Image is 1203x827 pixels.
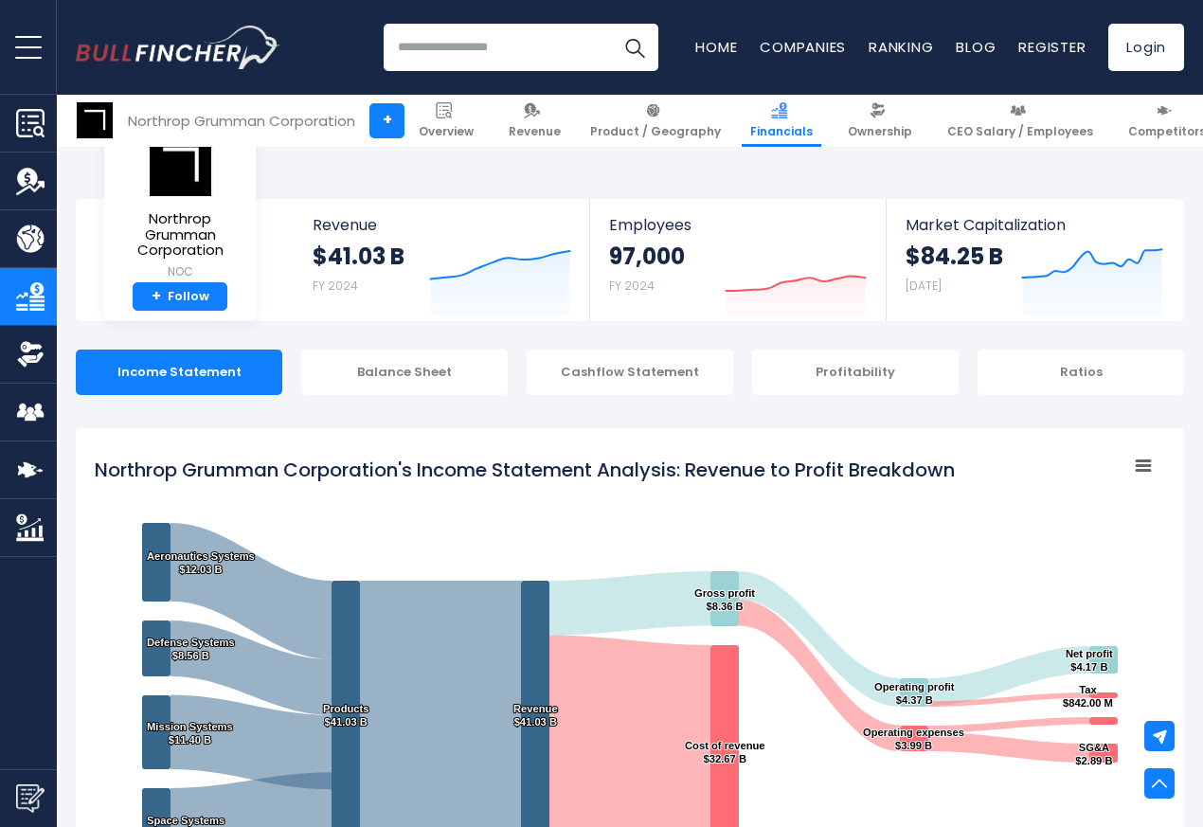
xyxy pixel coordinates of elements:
span: Ownership [848,124,912,139]
img: Ownership [16,340,45,369]
img: NOC logo [147,134,213,197]
a: Financials [742,95,821,147]
small: FY 2024 [313,278,358,294]
text: Cost of revenue $32.67 B [685,740,765,764]
text: Tax $842.00 M [1063,684,1113,709]
span: Product / Geography [590,124,721,139]
span: Revenue [313,216,571,234]
text: Mission Systems $11.40 B [147,721,233,746]
div: Northrop Grumman Corporation [128,110,355,132]
strong: $84.25 B [906,242,1003,271]
div: Profitability [752,350,959,395]
a: + [369,103,404,138]
button: Search [611,24,658,71]
span: Employees [609,216,866,234]
small: FY 2024 [609,278,655,294]
img: Bullfincher logo [76,26,280,69]
text: Gross profit $8.36 B [694,587,755,612]
span: CEO Salary / Employees [947,124,1093,139]
small: [DATE] [906,278,942,294]
a: Revenue [500,95,569,147]
a: CEO Salary / Employees [939,95,1102,147]
a: Northrop Grumman Corporation NOC [118,133,242,282]
strong: 97,000 [609,242,685,271]
span: Revenue [509,124,561,139]
a: Revenue $41.03 B FY 2024 [294,199,590,321]
span: Overview [419,124,474,139]
text: Net profit $4.17 B [1066,648,1113,673]
a: +Follow [133,282,227,312]
tspan: Northrop Grumman Corporation's Income Statement Analysis: Revenue to Profit Breakdown [95,457,955,483]
a: Companies [760,37,846,57]
a: Ranking [869,37,933,57]
a: Home [695,37,737,57]
strong: $41.03 B [313,242,404,271]
text: Products $41.03 B [323,703,369,728]
a: Overview [410,95,482,147]
a: Market Capitalization $84.25 B [DATE] [887,199,1182,321]
span: Market Capitalization [906,216,1163,234]
span: Northrop Grumman Corporation [119,211,241,259]
strong: + [152,288,161,305]
a: Go to homepage [76,26,279,69]
a: Ownership [839,95,921,147]
a: Login [1108,24,1184,71]
div: Income Statement [76,350,282,395]
div: Cashflow Statement [527,350,733,395]
a: Blog [956,37,996,57]
small: NOC [119,263,241,280]
text: Operating expenses $3.99 B [863,727,964,751]
text: Revenue $41.03 B [513,703,558,728]
span: Financials [750,124,813,139]
text: SG&A $2.89 B [1075,742,1112,766]
text: Defense Systems $8.56 B [147,637,235,661]
text: Aeronautics Systems $12.03 B [147,550,255,575]
div: Balance Sheet [301,350,508,395]
a: Product / Geography [582,95,729,147]
img: NOC logo [77,102,113,138]
div: Ratios [978,350,1184,395]
a: Register [1018,37,1086,57]
text: Operating profit $4.37 B [874,681,955,706]
a: Employees 97,000 FY 2024 [590,199,885,321]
